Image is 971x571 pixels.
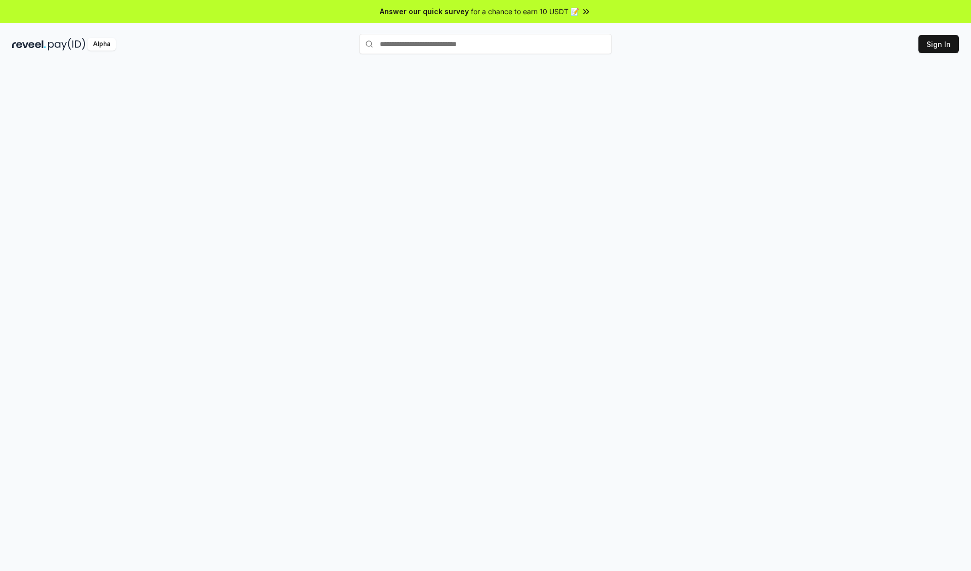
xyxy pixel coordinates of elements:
img: pay_id [48,38,85,51]
span: Answer our quick survey [380,6,469,17]
button: Sign In [918,35,959,53]
div: Alpha [87,38,116,51]
img: reveel_dark [12,38,46,51]
span: for a chance to earn 10 USDT 📝 [471,6,579,17]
